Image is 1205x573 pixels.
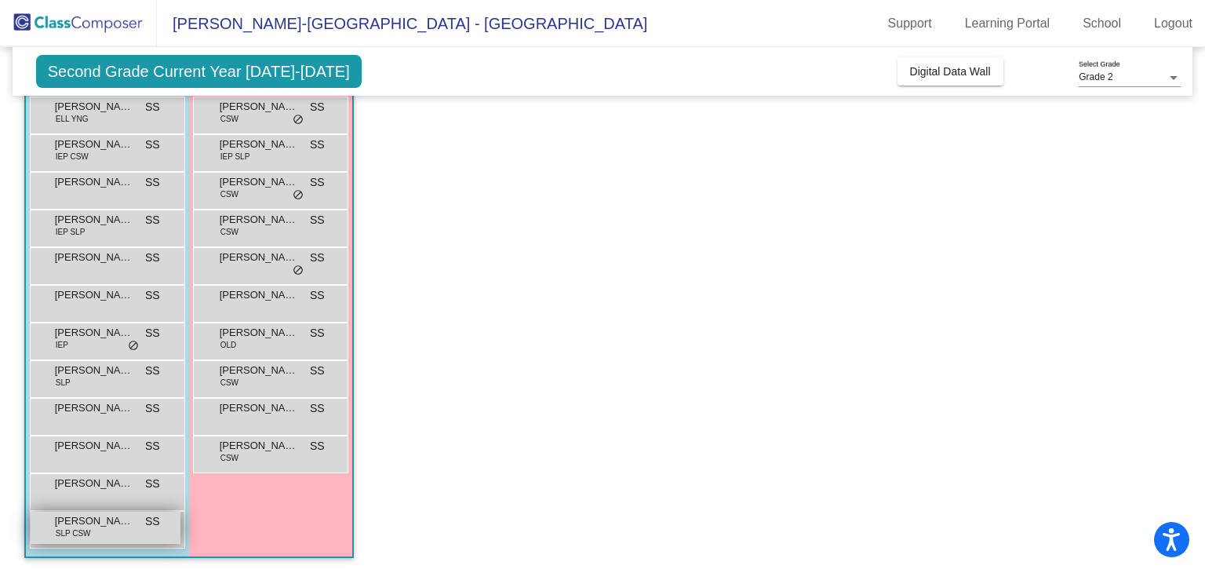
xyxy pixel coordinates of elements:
[55,287,133,303] span: [PERSON_NAME]
[145,476,160,492] span: SS
[145,137,160,153] span: SS
[145,438,160,454] span: SS
[310,438,325,454] span: SS
[56,339,68,351] span: IEP
[55,476,133,491] span: [PERSON_NAME]
[157,11,647,36] span: [PERSON_NAME]-[GEOGRAPHIC_DATA] - [GEOGRAPHIC_DATA]
[220,151,250,162] span: IEP SLP
[220,438,298,454] span: [PERSON_NAME]
[145,287,160,304] span: SS
[897,57,1003,86] button: Digital Data Wall
[145,325,160,341] span: SS
[55,363,133,378] span: [PERSON_NAME]
[56,113,89,125] span: ELL YNG
[910,65,991,78] span: Digital Data Wall
[220,174,298,190] span: [PERSON_NAME]
[220,325,298,341] span: [PERSON_NAME]
[36,55,362,88] span: Second Grade Current Year [DATE]-[DATE]
[220,226,238,238] span: CSW
[952,11,1063,36] a: Learning Portal
[220,113,238,125] span: CSW
[55,137,133,152] span: [PERSON_NAME]
[56,226,86,238] span: IEP SLP
[220,212,298,228] span: [PERSON_NAME]
[310,400,325,417] span: SS
[1079,71,1112,82] span: Grade 2
[55,325,133,341] span: [PERSON_NAME]
[145,174,160,191] span: SS
[220,400,298,416] span: [PERSON_NAME]
[56,527,91,539] span: SLP CSW
[310,363,325,379] span: SS
[310,250,325,266] span: SS
[220,137,298,152] span: [PERSON_NAME]
[145,363,160,379] span: SS
[145,400,160,417] span: SS
[55,99,133,115] span: [PERSON_NAME]
[220,452,238,464] span: CSW
[55,400,133,416] span: [PERSON_NAME] [PERSON_NAME]
[293,265,304,277] span: do_not_disturb_alt
[220,250,298,265] span: [PERSON_NAME]
[145,212,160,228] span: SS
[128,340,139,352] span: do_not_disturb_alt
[293,114,304,126] span: do_not_disturb_alt
[55,438,133,454] span: [PERSON_NAME] Bye
[145,99,160,115] span: SS
[55,513,133,529] span: [PERSON_NAME]
[310,212,325,228] span: SS
[55,212,133,228] span: [PERSON_NAME]
[56,151,89,162] span: IEP CSW
[293,189,304,202] span: do_not_disturb_alt
[310,99,325,115] span: SS
[310,287,325,304] span: SS
[310,325,325,341] span: SS
[55,174,133,190] span: [PERSON_NAME]
[220,287,298,303] span: [PERSON_NAME]
[55,250,133,265] span: [PERSON_NAME]
[220,377,238,389] span: CSW
[220,188,238,200] span: CSW
[876,11,945,36] a: Support
[1070,11,1134,36] a: School
[220,363,298,378] span: [PERSON_NAME]
[220,339,237,351] span: OLD
[56,377,71,389] span: SLP
[310,174,325,191] span: SS
[145,513,160,530] span: SS
[145,250,160,266] span: SS
[220,99,298,115] span: [PERSON_NAME]
[310,137,325,153] span: SS
[1141,11,1205,36] a: Logout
